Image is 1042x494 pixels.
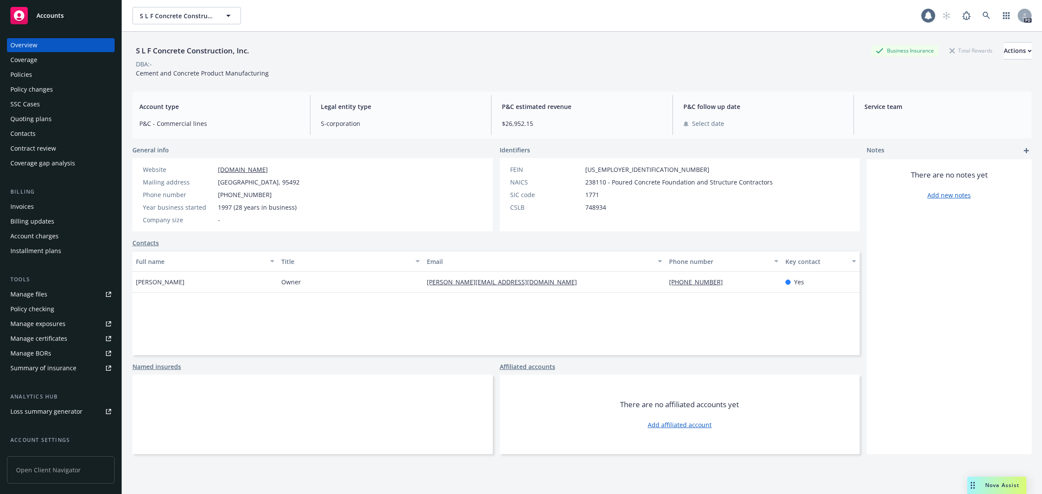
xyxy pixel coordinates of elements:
[669,278,730,286] a: [PHONE_NUMBER]
[1021,145,1032,156] a: add
[945,45,997,56] div: Total Rewards
[7,456,115,484] span: Open Client Navigator
[7,275,115,284] div: Tools
[10,68,32,82] div: Policies
[510,165,582,174] div: FEIN
[785,257,847,266] div: Key contact
[585,203,606,212] span: 748934
[143,165,214,174] div: Website
[692,119,724,128] span: Select date
[867,145,884,156] span: Notes
[10,332,67,346] div: Manage certificates
[7,188,115,196] div: Billing
[7,68,115,82] a: Policies
[7,112,115,126] a: Quoting plans
[10,317,66,331] div: Manage exposures
[7,3,115,28] a: Accounts
[1004,42,1032,59] button: Actions
[10,127,36,141] div: Contacts
[500,362,555,371] a: Affiliated accounts
[510,203,582,212] div: CSLB
[7,229,115,243] a: Account charges
[585,165,709,174] span: [US_EMPLOYER_IDENTIFICATION_NUMBER]
[958,7,975,24] a: Report a Bug
[7,302,115,316] a: Policy checking
[10,346,51,360] div: Manage BORs
[10,214,54,228] div: Billing updates
[10,97,40,111] div: SSC Cases
[978,7,995,24] a: Search
[7,156,115,170] a: Coverage gap analysis
[143,178,214,187] div: Mailing address
[132,362,181,371] a: Named insureds
[7,436,115,445] div: Account settings
[321,119,481,128] span: S-corporation
[10,302,54,316] div: Policy checking
[7,405,115,418] a: Loss summary generator
[132,7,241,24] button: S L F Concrete Construction, Inc.
[7,82,115,96] a: Policy changes
[143,203,214,212] div: Year business started
[7,287,115,301] a: Manage files
[911,170,988,180] span: There are no notes yet
[585,190,599,199] span: 1771
[218,165,268,174] a: [DOMAIN_NAME]
[7,142,115,155] a: Contract review
[132,45,253,56] div: S L F Concrete Construction, Inc.
[864,102,1025,111] span: Service team
[218,178,300,187] span: [GEOGRAPHIC_DATA], 95492
[321,102,481,111] span: Legal entity type
[7,317,115,331] a: Manage exposures
[7,214,115,228] a: Billing updates
[7,53,115,67] a: Coverage
[10,244,61,258] div: Installment plans
[10,229,59,243] div: Account charges
[10,287,47,301] div: Manage files
[510,190,582,199] div: SIC code
[10,405,82,418] div: Loss summary generator
[967,477,978,494] div: Drag to move
[10,112,52,126] div: Quoting plans
[7,127,115,141] a: Contacts
[985,481,1019,489] span: Nova Assist
[427,257,653,266] div: Email
[218,203,297,212] span: 1997 (28 years in business)
[7,392,115,401] div: Analytics hub
[10,38,37,52] div: Overview
[36,12,64,19] span: Accounts
[427,278,584,286] a: [PERSON_NAME][EMAIL_ADDRESS][DOMAIN_NAME]
[648,420,712,429] a: Add affiliated account
[510,178,582,187] div: NAICS
[218,190,272,199] span: [PHONE_NUMBER]
[136,59,152,69] div: DBA: -
[620,399,739,410] span: There are no affiliated accounts yet
[132,145,169,155] span: General info
[10,448,48,462] div: Service team
[132,251,278,272] button: Full name
[10,361,76,375] div: Summary of insurance
[278,251,423,272] button: Title
[683,102,844,111] span: P&C follow up date
[927,191,971,200] a: Add new notes
[143,215,214,224] div: Company size
[10,53,37,67] div: Coverage
[794,277,804,287] span: Yes
[502,119,662,128] span: $26,952.15
[132,238,159,247] a: Contacts
[7,332,115,346] a: Manage certificates
[967,477,1026,494] button: Nova Assist
[139,102,300,111] span: Account type
[423,251,666,272] button: Email
[136,277,185,287] span: [PERSON_NAME]
[136,69,269,77] span: Cement and Concrete Product Manufacturing
[502,102,662,111] span: P&C estimated revenue
[10,82,53,96] div: Policy changes
[666,251,782,272] button: Phone number
[281,277,301,287] span: Owner
[7,38,115,52] a: Overview
[7,361,115,375] a: Summary of insurance
[500,145,530,155] span: Identifiers
[139,119,300,128] span: P&C - Commercial lines
[1004,43,1032,59] div: Actions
